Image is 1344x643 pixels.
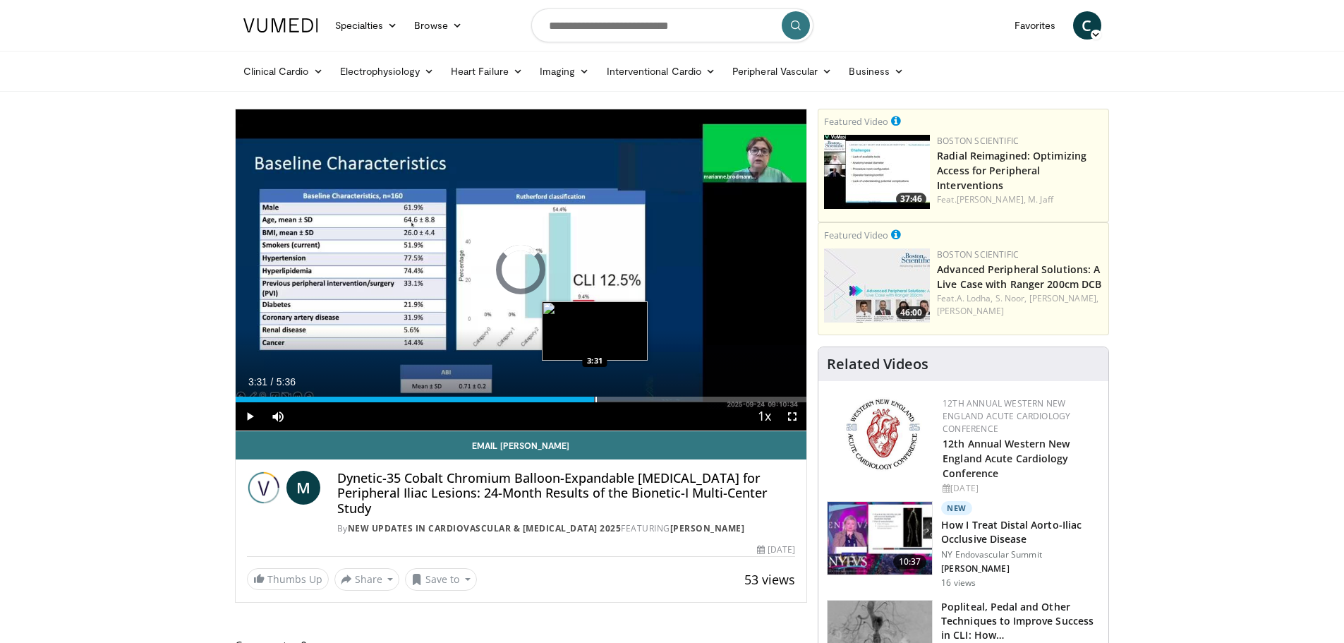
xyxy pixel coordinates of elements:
[824,135,930,209] img: c038ed19-16d5-403f-b698-1d621e3d3fd1.150x105_q85_crop-smart_upscale.jpg
[824,229,888,241] small: Featured Video
[1028,193,1053,205] a: M. Jaff
[1029,292,1098,304] a: [PERSON_NAME],
[235,57,332,85] a: Clinical Cardio
[995,292,1027,304] a: S. Noor,
[840,57,912,85] a: Business
[236,397,807,402] div: Progress Bar
[827,501,1100,589] a: 10:37 New How I Treat Distal Aorto-Iliac Occlusive Disease NY Endovascular Summit [PERSON_NAME] 1...
[405,568,477,591] button: Save to
[937,135,1019,147] a: Boston Scientific
[1073,11,1101,40] a: C
[937,292,1103,318] div: Feat.
[824,248,930,323] a: 46:00
[827,356,928,373] h4: Related Videos
[896,306,926,319] span: 46:00
[248,376,267,387] span: 3:31
[778,402,806,431] button: Fullscreen
[337,471,795,517] h4: Dynetic-35 Cobalt Chromium Balloon-Expandable [MEDICAL_DATA] for Peripheral Iliac Lesions: 24-Mon...
[332,57,442,85] a: Electrophysiology
[893,555,927,569] span: 10:37
[724,57,840,85] a: Peripheral Vascular
[943,397,1070,435] a: 12th Annual Western New England Acute Cardiology Conference
[896,193,926,205] span: 37:46
[943,437,1070,480] a: 12th Annual Western New England Acute Cardiology Conference
[334,568,400,591] button: Share
[757,543,795,556] div: [DATE]
[937,149,1086,192] a: Radial Reimagined: Optimizing Access for Peripheral Interventions
[744,571,795,588] span: 53 views
[247,471,281,505] img: New Updates in Cardiovascular & Interventional Radiology 2025
[844,397,922,471] img: 0954f259-7907-4053-a817-32a96463ecc8.png.150x105_q85_autocrop_double_scale_upscale_version-0.2.png
[941,600,1100,642] h3: Popliteal, Pedal and Other Techniques to Improve Success in CLI: How…
[941,518,1100,546] h3: How I Treat Distal Aorto-Iliac Occlusive Disease
[957,193,1026,205] a: [PERSON_NAME],
[442,57,531,85] a: Heart Failure
[531,57,598,85] a: Imaging
[941,563,1100,575] p: [PERSON_NAME]
[937,305,1004,317] a: [PERSON_NAME]
[264,402,292,431] button: Mute
[824,115,888,128] small: Featured Video
[750,402,778,431] button: Playback Rate
[943,482,1097,495] div: [DATE]
[286,471,320,505] a: M
[937,263,1101,291] a: Advanced Peripheral Solutions: A Live Case with Ranger 200cm DCB
[824,248,930,323] img: af9da20d-90cf-472d-9687-4c089bf26c94.150x105_q85_crop-smart_upscale.jpg
[277,376,296,387] span: 5:36
[236,431,807,459] a: Email [PERSON_NAME]
[348,522,622,534] a: New Updates in Cardiovascular & [MEDICAL_DATA] 2025
[670,522,745,534] a: [PERSON_NAME]
[271,376,274,387] span: /
[236,402,264,431] button: Play
[941,501,972,515] p: New
[824,135,930,209] a: 37:46
[828,502,932,575] img: 4b355214-b789-4d36-b463-674db39b8a24.150x105_q85_crop-smart_upscale.jpg
[957,292,993,304] a: A. Lodha,
[1006,11,1065,40] a: Favorites
[542,301,648,361] img: image.jpeg
[247,568,329,590] a: Thumbs Up
[941,577,976,589] p: 16 views
[337,522,795,535] div: By FEATURING
[531,8,813,42] input: Search topics, interventions
[406,11,471,40] a: Browse
[941,549,1100,560] p: NY Endovascular Summit
[236,109,807,431] video-js: Video Player
[598,57,725,85] a: Interventional Cardio
[937,193,1103,206] div: Feat.
[937,248,1019,260] a: Boston Scientific
[243,18,318,32] img: VuMedi Logo
[327,11,406,40] a: Specialties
